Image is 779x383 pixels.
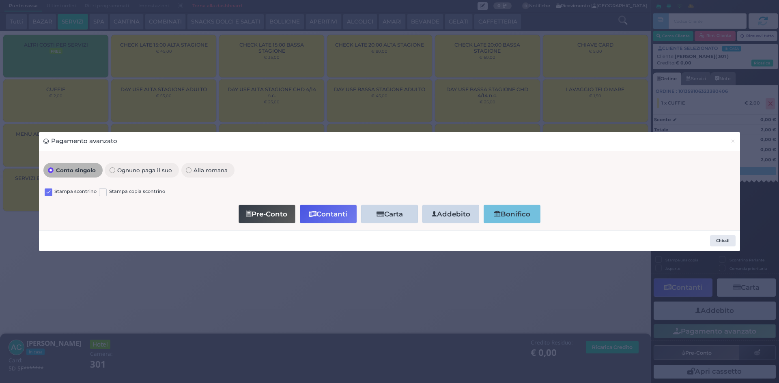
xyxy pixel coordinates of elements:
button: Chiudi [710,235,736,246]
h3: Pagamento avanzato [43,137,117,146]
button: Contanti [300,205,357,223]
button: Pre-Conto [239,205,295,223]
button: Carta [361,205,418,223]
button: Addebito [422,205,479,223]
span: Ognuno paga il suo [115,167,174,173]
label: Stampa copia scontrino [109,188,165,196]
span: Conto singolo [54,167,98,173]
button: Bonifico [484,205,540,223]
span: Alla romana [192,167,230,173]
label: Stampa scontrino [54,188,97,196]
span: × [730,137,736,145]
button: Chiudi [726,132,740,150]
